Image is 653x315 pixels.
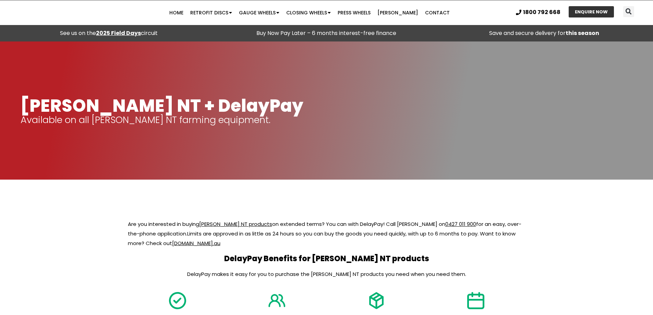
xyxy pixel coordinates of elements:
[21,2,89,23] img: Ryan NT logo
[21,115,632,125] p: Available on all [PERSON_NAME] NT farming equipment.
[374,6,422,20] a: [PERSON_NAME]
[623,6,634,17] div: Search
[187,6,235,20] a: Retrofit Discs
[445,220,476,228] a: 0427 011 900
[516,10,560,15] a: 1800 792 668
[422,6,453,20] a: Contact
[569,6,614,17] a: ENQUIRE NOW
[283,6,334,20] a: Closing Wheels
[235,6,283,20] a: Gauge Wheels
[172,240,220,247] a: [DOMAIN_NAME].au
[566,29,599,37] strong: this season
[166,6,187,20] a: Home
[439,28,650,38] p: Save and secure delivery for
[21,96,632,115] h1: [PERSON_NAME] NT + DelayPay
[3,28,214,38] div: See us on the circuit
[334,6,374,20] a: Press Wheels
[128,255,525,263] h2: DelayPay Benefits for [PERSON_NAME] NT products
[126,6,492,20] nav: Menu
[199,220,272,228] a: [PERSON_NAME] NT products
[96,29,141,37] a: 2025 Field Days
[128,269,525,279] p: DelayPay makes it easy for you to purchase the [PERSON_NAME] NT products you need when you need t...
[292,197,361,213] img: logo-dark delaypay ryan nt
[128,230,516,247] span: Limits are approved in as little as 24 hours so you can buy the goods you need quickly, with up t...
[575,10,608,14] span: ENQUIRE NOW
[523,10,560,15] span: 1800 792 668
[221,28,432,38] p: Buy Now Pay Later – 6 months interest-free finance
[128,219,525,248] p: Are you interested in buying on extended terms? You can with DelayPay! Call [PERSON_NAME] on for ...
